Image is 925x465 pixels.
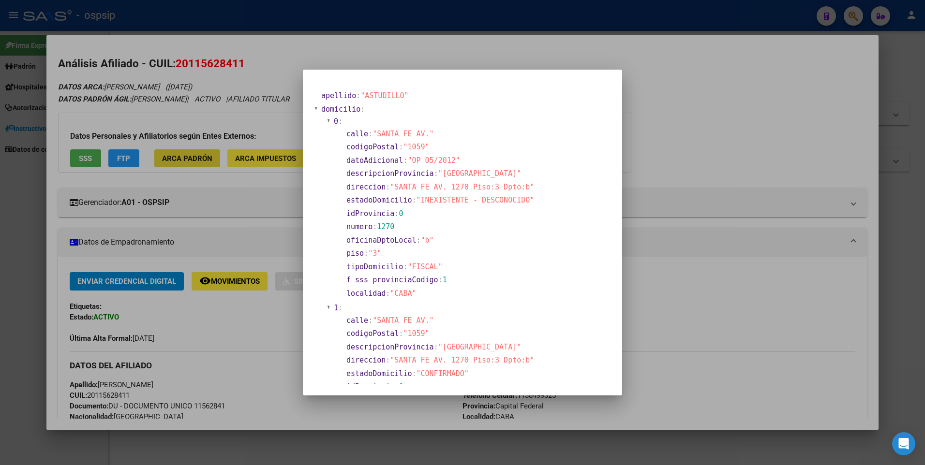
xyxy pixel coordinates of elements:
span: 0 [399,209,403,218]
span: "SANTA FE AV." [373,316,433,325]
span: : [394,209,399,218]
span: "SANTA FE AV." [373,130,433,138]
span: : [412,369,416,378]
span: descripcionProvincia [346,169,434,178]
span: : [403,156,407,165]
span: : [434,169,438,178]
span: piso [346,249,364,258]
span: 1270 [377,222,394,231]
span: : [373,222,377,231]
span: codigoPostal [346,143,399,151]
span: "FISCAL" [407,262,442,271]
span: "SANTA FE AV. 1270 Piso:3 Dpto:b" [390,356,534,364]
span: calle [346,316,368,325]
span: : [364,249,368,258]
span: descripcionProvincia [346,343,434,351]
span: : [338,117,343,126]
span: apellido [321,91,356,100]
span: "CONFIRMADO" [417,369,469,378]
span: domicilio [321,105,360,114]
span: datoAdicional [346,156,403,165]
span: "[GEOGRAPHIC_DATA]" [438,169,522,178]
span: 1 [443,276,447,284]
span: : [386,183,390,191]
span: : [356,91,360,100]
span: estadoDomicilio [346,196,412,204]
span: idProvincia [346,209,394,218]
div: Open Intercom Messenger [892,432,915,455]
span: "SANTA FE AV. 1270 Piso:3 Dpto:b" [390,183,534,191]
span: : [386,289,390,298]
span: "ASTUDILLO" [360,91,408,100]
span: : [403,262,407,271]
span: "[GEOGRAPHIC_DATA]" [438,343,522,351]
span: "1059" [403,143,429,151]
span: 0 [334,117,338,126]
span: : [412,196,416,204]
span: "3" [368,249,381,258]
span: direccion [346,356,386,364]
span: : [368,130,373,138]
span: oficinaDptoLocal [346,236,417,245]
span: 1 [334,304,338,312]
span: numero [346,222,373,231]
span: estadoDomicilio [346,369,412,378]
span: : [386,356,390,364]
span: "INEXISTENTE - DESCONOCIDO" [417,196,535,204]
span: : [434,343,438,351]
span: direccion [346,183,386,191]
span: : [438,276,443,284]
span: localidad [346,289,386,298]
span: : [360,105,365,114]
span: idProvincia [346,382,394,391]
span: "CABA" [390,289,416,298]
span: "1059" [403,329,429,338]
span: : [417,236,421,245]
span: "OP 05/2012" [407,156,460,165]
span: : [399,329,403,338]
span: : [338,304,343,312]
span: : [368,316,373,325]
span: calle [346,130,368,138]
span: : [399,143,403,151]
span: f_sss_provinciaCodigo [346,276,438,284]
span: codigoPostal [346,329,399,338]
span: tipoDomicilio [346,262,403,271]
span: : [394,382,399,391]
span: 0 [399,382,403,391]
span: "b" [421,236,434,245]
